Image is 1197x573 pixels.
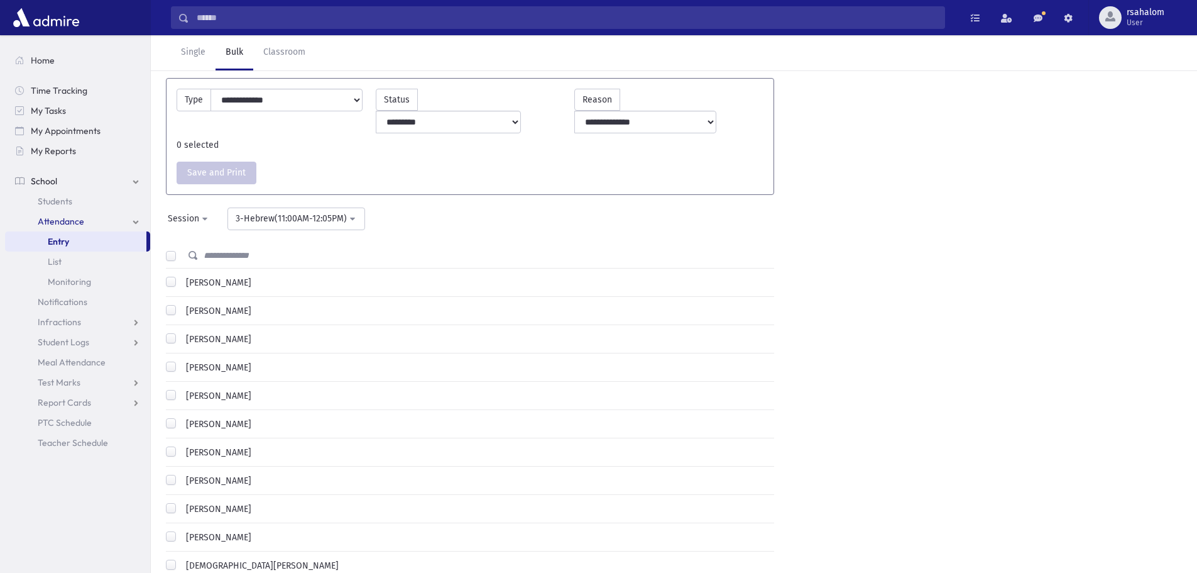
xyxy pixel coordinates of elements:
span: rsahalom [1127,8,1164,18]
button: 3-Hebrew(11:00AM-12:05PM) [227,208,365,230]
a: PTC Schedule [5,413,150,433]
div: 0 selected [170,138,770,152]
a: Time Tracking [5,81,150,101]
span: My Appointments [31,125,101,136]
span: Attendance [38,216,84,227]
label: [PERSON_NAME] [181,333,251,346]
a: School [5,171,150,191]
a: My Tasks [5,101,150,121]
label: [DEMOGRAPHIC_DATA][PERSON_NAME] [181,559,339,572]
span: User [1127,18,1164,28]
span: Entry [48,236,69,247]
a: Home [5,50,150,70]
span: Time Tracking [31,85,87,96]
div: Session [168,212,199,225]
input: Search [189,6,944,29]
a: Bulk [216,35,253,70]
span: Test Marks [38,377,80,388]
span: Students [38,196,72,207]
a: Classroom [253,35,315,70]
a: Teacher Schedule [5,433,150,453]
a: Report Cards [5,392,150,413]
span: Notifications [38,296,87,308]
span: Home [31,55,55,66]
span: My Tasks [31,105,66,116]
a: Monitoring [5,272,150,292]
a: My Appointments [5,121,150,141]
a: List [5,252,150,272]
label: [PERSON_NAME] [181,304,251,318]
button: Save and Print [177,162,256,184]
label: Status [376,89,418,111]
a: Single [171,35,216,70]
label: [PERSON_NAME] [181,474,251,487]
label: [PERSON_NAME] [181,389,251,403]
span: Monitoring [48,276,91,287]
a: Entry [5,231,146,252]
label: [PERSON_NAME] [181,418,251,431]
a: Students [5,191,150,211]
span: Teacher Schedule [38,437,108,448]
span: My Reports [31,145,76,157]
label: [PERSON_NAME] [181,531,251,544]
img: AdmirePro [10,5,82,30]
a: Meal Attendance [5,352,150,372]
span: PTC Schedule [38,417,92,428]
span: School [31,175,57,187]
span: Meal Attendance [38,357,106,368]
label: [PERSON_NAME] [181,276,251,289]
span: Infractions [38,316,81,328]
label: Reason [574,89,620,111]
a: Notifications [5,292,150,312]
label: Type [177,89,211,111]
label: [PERSON_NAME] [181,503,251,516]
a: Infractions [5,312,150,332]
span: Student Logs [38,337,89,348]
a: Attendance [5,211,150,231]
a: Test Marks [5,372,150,392]
span: List [48,256,62,267]
label: [PERSON_NAME] [181,361,251,374]
label: [PERSON_NAME] [181,446,251,459]
button: Session [160,208,217,230]
div: 3-Hebrew(11:00AM-12:05PM) [236,212,347,225]
a: Student Logs [5,332,150,352]
span: Report Cards [38,397,91,408]
a: My Reports [5,141,150,161]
